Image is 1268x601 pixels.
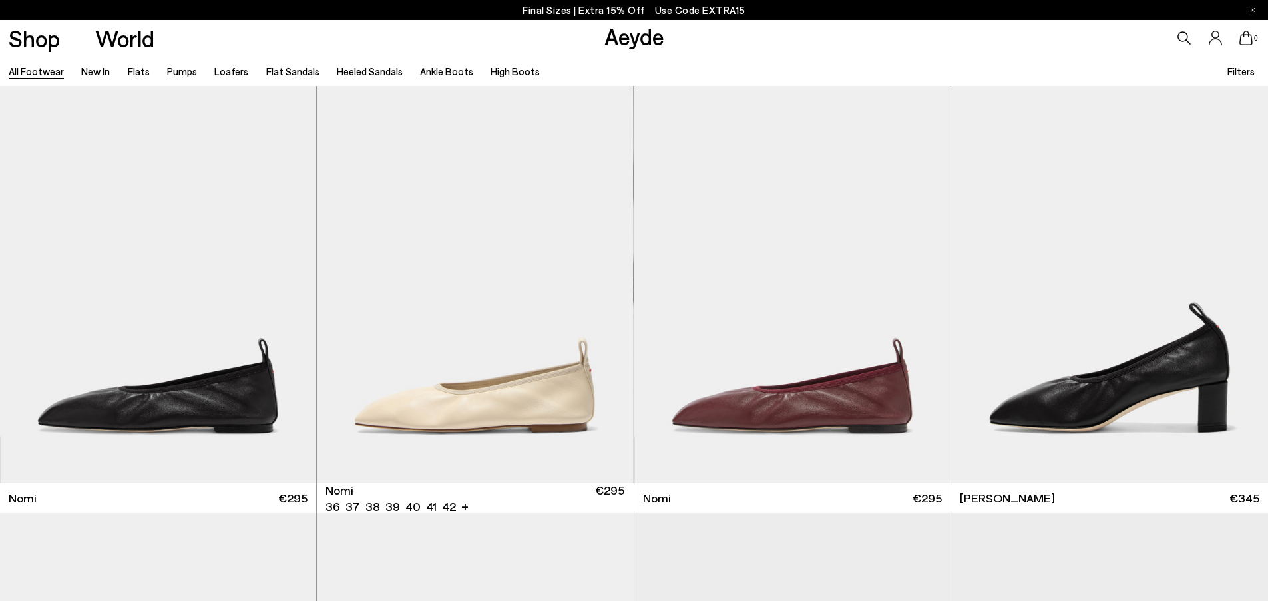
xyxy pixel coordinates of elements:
span: Nomi [325,482,353,499]
a: Shop [9,27,60,50]
span: Filters [1227,65,1255,77]
li: + [461,497,469,515]
a: Flats [128,65,150,77]
li: 41 [426,499,437,515]
a: Aeyde [604,22,664,50]
a: All Footwear [9,65,64,77]
a: Nomi €295 [634,483,951,513]
span: Nomi [643,490,671,506]
a: Ankle Boots [420,65,473,77]
a: Heeled Sandals [337,65,403,77]
a: Loafers [214,65,248,77]
a: New In [81,65,110,77]
li: 42 [442,499,456,515]
p: Final Sizes | Extra 15% Off [523,2,745,19]
a: Flat Sandals [266,65,319,77]
span: 0 [1253,35,1259,42]
a: 6 / 6 1 / 6 2 / 6 3 / 6 4 / 6 5 / 6 6 / 6 1 / 6 Next slide Previous slide [317,86,633,483]
img: Nomi Ruched Flats [633,86,949,483]
span: €295 [913,490,942,506]
li: 38 [365,499,380,515]
span: Nomi [9,490,37,506]
span: Navigate to /collections/ss25-final-sizes [655,4,745,16]
div: 2 / 6 [633,86,949,483]
ul: variant [325,499,452,515]
div: 1 / 6 [317,86,633,483]
a: Nomi 36 37 38 39 40 41 42 + €295 [317,483,633,513]
a: 0 [1239,31,1253,45]
span: €295 [595,482,624,515]
img: Nomi Ruched Flats [634,86,951,483]
li: 40 [405,499,421,515]
span: [PERSON_NAME] [960,490,1055,506]
li: 39 [385,499,400,515]
a: High Boots [491,65,540,77]
a: World [95,27,154,50]
a: Pumps [167,65,197,77]
span: €345 [1229,490,1259,506]
span: €295 [278,490,308,506]
a: [PERSON_NAME] €345 [951,483,1268,513]
img: Nomi Ruched Flats [317,86,633,483]
li: 37 [345,499,360,515]
img: Narissa Ruched Pumps [951,86,1268,483]
li: 36 [325,499,340,515]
